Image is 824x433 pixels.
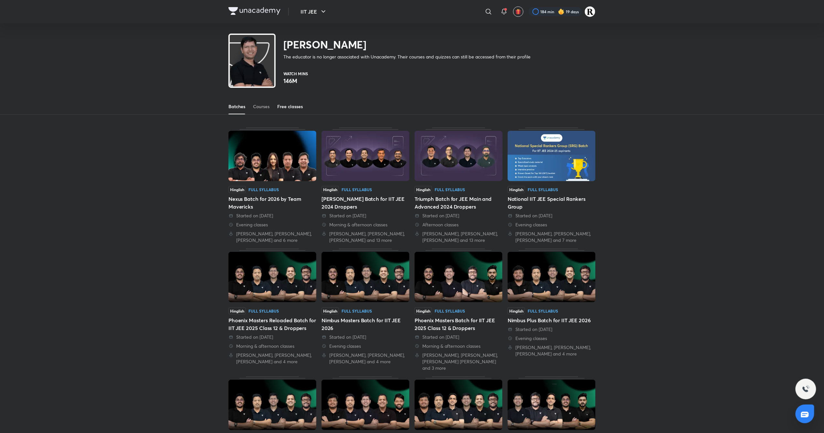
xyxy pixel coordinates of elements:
[248,309,279,313] div: Full Syllabus
[435,309,465,313] div: Full Syllabus
[415,334,502,340] div: Started on 1 Jul 2024
[322,249,409,371] div: Nimbus Masters Batch for IIT JEE 2026
[297,5,331,18] button: IIT JEE
[508,316,596,324] div: Nimbus Plus Batch for IIT JEE 2026
[322,186,339,193] span: Hinglish
[322,231,409,243] div: Piyush Kumar Gupta, Brijesh Jindal, Om Sharma and 13 more
[228,252,316,302] img: Thumbnail
[277,103,303,110] div: Free classes
[322,316,409,332] div: Nimbus Masters Batch for IIT JEE 2026
[415,195,502,211] div: Triumph Batch for JEE Main and Advanced 2024 Droppers
[508,186,525,193] span: Hinglish
[558,8,565,15] img: streak
[228,316,316,332] div: Phoenix Masters Reloaded Batch for IIT JEE 2025 Class 12 & Droppers
[230,36,274,102] img: class
[528,188,558,191] div: Full Syllabus
[508,222,596,228] div: Evening classes
[228,7,280,16] a: Company Logo
[253,99,269,114] a: Courses
[415,249,502,371] div: Phoenix Masters Batch for IIT JEE 2025 Class 12 & Droppers
[228,7,280,15] img: Company Logo
[277,99,303,114] a: Free classes
[228,231,316,243] div: Vineet Loomba, Brijesh Jindal, Pankaj Singh and 6 more
[342,188,372,191] div: Full Syllabus
[515,9,521,15] img: avatar
[415,222,502,228] div: Afternoon classes
[508,380,596,430] img: Thumbnail
[228,128,316,243] div: Nexus Batch for 2026 by Team Mavericks
[513,6,523,17] button: avatar
[508,249,596,371] div: Nimbus Plus Batch for IIT JEE 2026
[415,128,502,243] div: Triumph Batch for JEE Main and Advanced 2024 Droppers
[508,335,596,342] div: Evening classes
[415,252,502,302] img: Thumbnail
[435,188,465,191] div: Full Syllabus
[415,307,432,314] span: Hinglish
[415,231,502,243] div: Piyush Kumar Gupta, Om Sharma, Manoj Chauhan and 13 more
[283,72,308,76] p: Watch mins
[508,231,596,243] div: Kailash Sharma, Brijesh Jindal, Prashant Jain and 7 more
[322,128,409,243] div: Dhruti Batch for IIT JEE 2024 Droppers
[322,222,409,228] div: Morning & afternoon classes
[415,131,502,181] img: Thumbnail
[228,195,316,211] div: Nexus Batch for 2026 by Team Mavericks
[415,380,502,430] img: Thumbnail
[228,249,316,371] div: Phoenix Masters Reloaded Batch for IIT JEE 2025 Class 12 & Droppers
[508,195,596,211] div: National IIT JEE Special Rankers Group
[802,385,810,393] img: ttu
[322,380,409,430] img: Thumbnail
[322,334,409,340] div: Started on 1 Jul 2024
[283,38,531,51] h2: [PERSON_NAME]
[585,6,596,17] img: Rakhi Sharma
[228,343,316,349] div: Morning & afternoon classes
[508,326,596,333] div: Started on 15 Jun 2024
[283,54,531,60] p: The educator is no longer associated with Unacademy. Their courses and quizzes can still be acces...
[228,380,316,430] img: Thumbnail
[415,212,502,219] div: Started on 2 May 2023
[228,307,246,314] span: Hinglish
[248,188,279,191] div: Full Syllabus
[322,131,409,181] img: Thumbnail
[508,307,525,314] span: Hinglish
[322,352,409,365] div: Brijesh Jindal, Pankaj Singh, Manoj Chauhan and 4 more
[322,195,409,211] div: [PERSON_NAME] Batch for IIT JEE 2024 Droppers
[228,99,245,114] a: Batches
[322,252,409,302] img: Thumbnail
[322,343,409,349] div: Evening classes
[415,316,502,332] div: Phoenix Masters Batch for IIT JEE 2025 Class 12 & Droppers
[228,212,316,219] div: Started on 14 Apr 2025
[508,128,596,243] div: National IIT JEE Special Rankers Group
[508,131,596,181] img: Thumbnail
[228,352,316,365] div: Brijesh Jindal, Pankaj Singh, Manoj Chauhan and 4 more
[508,212,596,219] div: Started on 24 Jul 2024
[228,222,316,228] div: Evening classes
[342,309,372,313] div: Full Syllabus
[253,103,269,110] div: Courses
[508,344,596,357] div: Sachin Rana, Brijesh Jindal, Pankaj Singh and 4 more
[415,352,502,371] div: Pankaj Singh, Manoj Chauhan, Mohammad Kashif Alam and 3 more
[528,309,558,313] div: Full Syllabus
[508,252,596,302] img: Thumbnail
[415,186,432,193] span: Hinglish
[228,103,245,110] div: Batches
[322,307,339,314] span: Hinglish
[228,131,316,181] img: Thumbnail
[283,77,308,85] p: 146M
[322,212,409,219] div: Started on 16 May 2023
[228,186,246,193] span: Hinglish
[415,343,502,349] div: Morning & afternoon classes
[228,334,316,340] div: Started on 22 Jul 2024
